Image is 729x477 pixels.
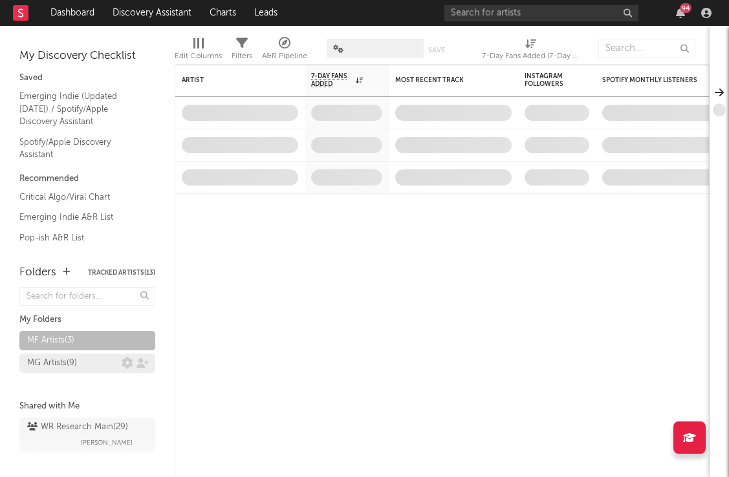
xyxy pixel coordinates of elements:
a: Critical Algo/Viral Chart [19,190,142,204]
button: Save [428,47,445,54]
div: Spotify Monthly Listeners [602,76,699,84]
div: Filters [232,32,252,70]
div: Saved [19,70,155,86]
div: 7-Day Fans Added (7-Day Fans Added) [482,48,579,64]
a: MG Artists(9) [19,354,155,373]
span: 7-Day Fans Added [311,72,353,88]
input: Search for folders... [19,287,155,306]
div: Edit Columns [175,48,222,64]
div: Folders [19,265,56,281]
span: [PERSON_NAME] [81,435,133,450]
div: WR Research Main ( 29 ) [27,419,128,435]
a: Emerging Indie (Updated [DATE]) / Spotify/Apple Discovery Assistant [19,89,142,129]
div: Instagram Followers [525,72,570,88]
div: My Folders [19,312,155,328]
div: 94 [680,3,691,13]
a: Emerging Indie A&R List [19,210,142,224]
div: Filters [232,48,252,64]
div: My Discovery Checklist [19,48,155,64]
div: A&R Pipeline [262,32,307,70]
div: MG Artists ( 9 ) [27,355,77,371]
div: Shared with Me [19,399,155,414]
button: 94 [676,8,685,18]
button: Tracked Artists(13) [88,270,155,276]
div: Edit Columns [175,32,222,70]
a: MF Artists(3) [19,331,155,350]
input: Search for artists [444,5,638,21]
div: Most Recent Track [395,76,492,84]
a: Pop-ish A&R List [19,231,142,245]
div: Recommended [19,171,155,187]
div: MF Artists ( 3 ) [27,333,74,348]
a: WR Research Main(29)[PERSON_NAME] [19,418,155,452]
input: Search... [598,39,695,58]
div: Artist [182,76,279,84]
div: A&R Pipeline [262,48,307,64]
div: 7-Day Fans Added (7-Day Fans Added) [482,32,579,70]
a: Spotify/Apple Discovery Assistant [19,135,142,162]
